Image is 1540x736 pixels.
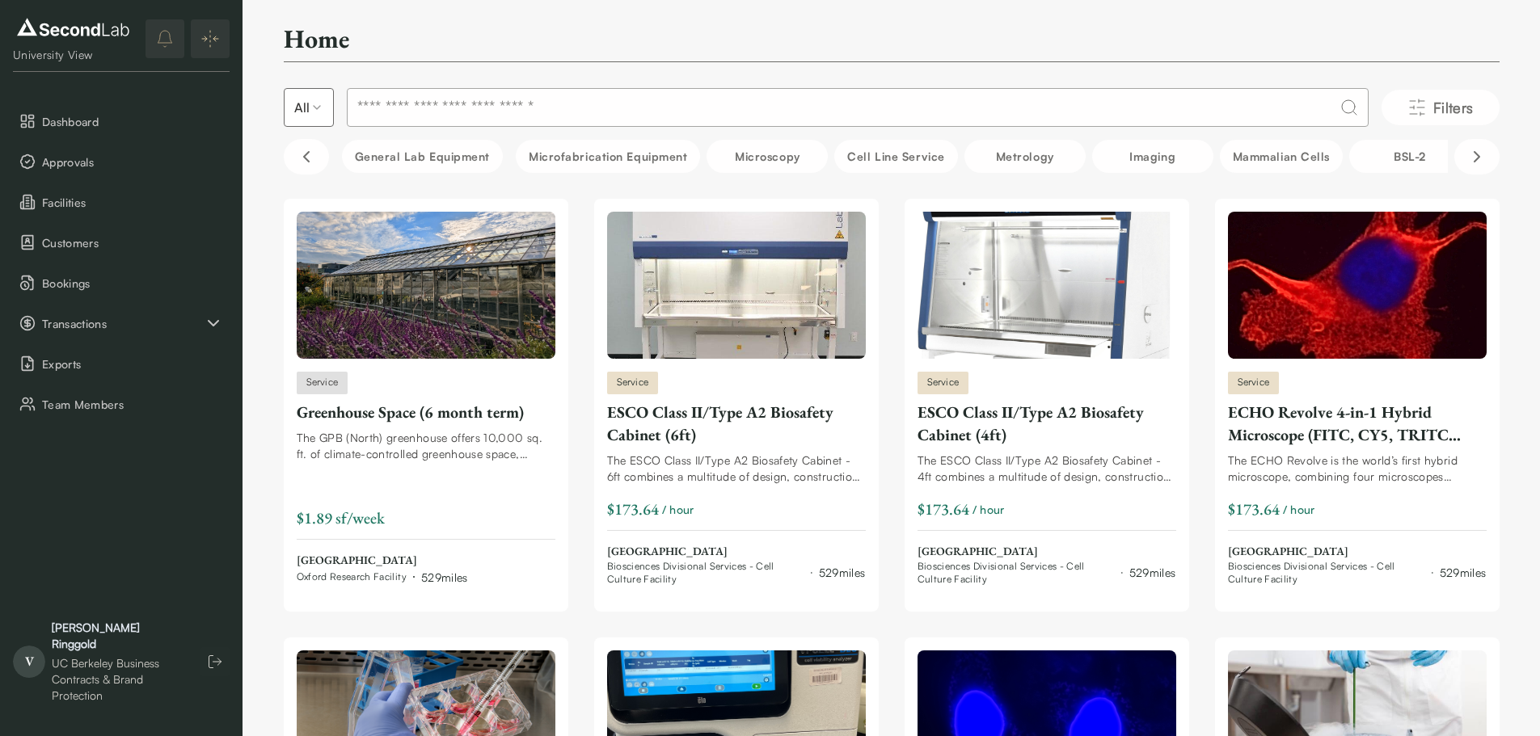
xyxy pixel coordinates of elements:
div: 529 miles [819,564,866,581]
span: Transactions [42,315,204,332]
button: Transactions [13,306,230,340]
span: $1.89 sf/week [297,507,385,528]
div: Greenhouse Space (6 month term) [297,401,555,423]
button: Dashboard [13,104,230,138]
div: The GPB (North) greenhouse offers 10,000 sq. ft. of climate-controlled greenhouse space, shared h... [297,430,555,462]
button: Log out [200,647,230,676]
h2: Home [284,23,349,55]
span: Approvals [42,154,223,170]
button: Approvals [13,145,230,179]
img: ESCO Class II/Type A2 Biosafety Cabinet (6ft) [607,212,866,359]
img: ESCO Class II/Type A2 Biosafety Cabinet (4ft) [918,212,1176,359]
button: Scroll right [1454,139,1500,175]
div: $173.64 [607,498,659,520]
span: [GEOGRAPHIC_DATA] [1228,544,1487,560]
button: Exports [13,347,230,381]
div: 529 miles [1440,564,1487,581]
div: University View [13,47,133,63]
img: logo [13,15,133,40]
div: 529 miles [1129,564,1176,581]
div: $173.64 [918,498,969,520]
div: $173.64 [1228,498,1280,520]
span: [GEOGRAPHIC_DATA] [918,544,1176,560]
span: V [13,646,45,678]
div: ESCO Class II/Type A2 Biosafety Cabinet (6ft) [607,401,866,446]
div: UC Berkeley Business Contracts & Brand Protection [52,655,184,704]
button: Imaging [1092,140,1213,173]
span: Service [297,372,348,394]
span: / hour [973,501,1005,518]
div: Transactions sub items [13,306,230,340]
div: The ESCO Class II/Type A2 Biosafety Cabinet - 6ft combines a multitude of design, construction, a... [607,452,866,485]
img: Greenhouse Space (6 month term) [297,212,555,359]
span: Customers [42,234,223,251]
a: ESCO Class II/Type A2 Biosafety Cabinet (4ft)ServiceESCO Class II/Type A2 Biosafety Cabinet (4ft)... [918,212,1176,586]
span: [GEOGRAPHIC_DATA] [297,553,468,569]
span: Dashboard [42,113,223,130]
div: ECHO Revolve 4-in-1 Hybrid Microscope (FITC, CY5, TRITC filters, 4X,10X,20X,40X Phase lens and 10... [1228,401,1487,446]
span: / hour [662,501,694,518]
a: ECHO Revolve 4-in-1 Hybrid Microscope (FITC, CY5, TRITC filters, 4X,10X,20X,40X Phase lens and 10... [1228,212,1487,586]
button: Mammalian Cells [1220,140,1343,173]
span: Team Members [42,396,223,413]
span: Exports [42,355,223,372]
button: Customers [13,225,230,259]
span: Service [607,372,659,394]
span: Biosciences Divisional Services - Cell Culture Facility [607,560,805,586]
span: Biosciences Divisional Services - Cell Culture Facility [1228,560,1426,586]
span: / hour [1283,501,1315,518]
button: Bookings [13,266,230,300]
span: Service [918,372,969,394]
a: ESCO Class II/Type A2 Biosafety Cabinet (6ft)ServiceESCO Class II/Type A2 Biosafety Cabinet (6ft)... [607,212,866,586]
button: Select listing type [284,88,334,127]
div: ESCO Class II/Type A2 Biosafety Cabinet (4ft) [918,401,1176,446]
button: Cell line service [834,140,957,173]
span: Service [1228,372,1280,394]
button: Scroll left [284,139,329,175]
a: Greenhouse Space (6 month term)ServiceGreenhouse Space (6 month term)The GPB (North) greenhouse o... [297,212,555,586]
span: Filters [1433,96,1474,119]
span: [GEOGRAPHIC_DATA] [607,544,866,560]
button: Expand/Collapse sidebar [191,19,230,58]
div: 529 miles [421,569,468,586]
button: notifications [146,19,184,58]
div: The ECHO Revolve is the world’s first hybrid microscope, combining four microscopes (upright, inv... [1228,452,1487,485]
div: The ESCO Class II/Type A2 Biosafety Cabinet - 4ft combines a multitude of design, construction, a... [918,452,1176,485]
span: Bookings [42,275,223,292]
button: Microscopy [707,140,828,173]
button: Filters [1382,90,1500,125]
button: Facilities [13,185,230,219]
span: Facilities [42,194,223,211]
button: BSL-2 [1349,140,1470,173]
button: General Lab equipment [342,140,504,173]
span: Oxford Research Facility [297,570,407,583]
div: [PERSON_NAME] Ringgold [52,620,184,652]
button: Metrology [964,140,1086,173]
button: Team Members [13,387,230,421]
span: Biosciences Divisional Services - Cell Culture Facility [918,560,1116,586]
img: ECHO Revolve 4-in-1 Hybrid Microscope (FITC, CY5, TRITC filters, 4X,10X,20X,40X Phase lens and 10... [1228,212,1487,359]
button: Microfabrication Equipment [516,140,700,173]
